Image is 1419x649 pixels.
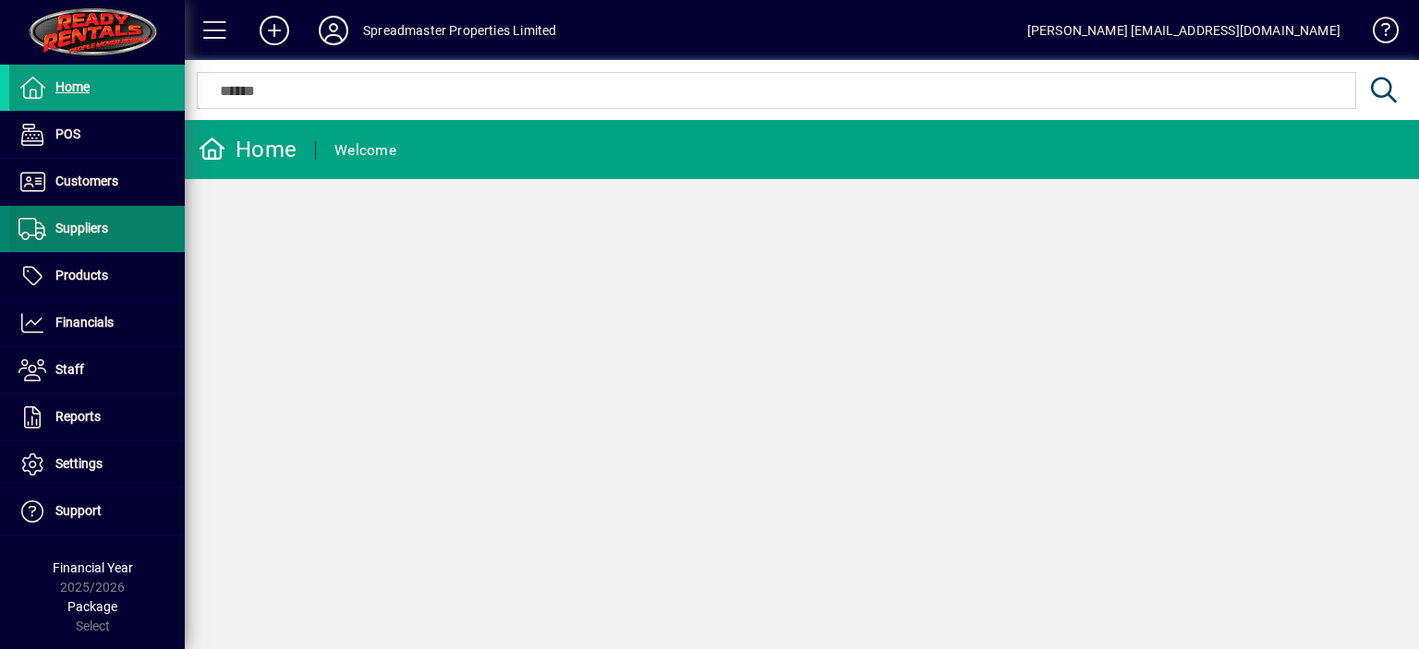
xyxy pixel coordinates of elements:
[9,488,185,535] a: Support
[304,14,363,47] button: Profile
[363,16,556,45] div: Spreadmaster Properties Limited
[1027,16,1340,45] div: [PERSON_NAME] [EMAIL_ADDRESS][DOMAIN_NAME]
[53,560,133,575] span: Financial Year
[67,599,117,614] span: Package
[9,112,185,158] a: POS
[9,159,185,205] a: Customers
[55,315,114,330] span: Financials
[9,300,185,346] a: Financials
[199,135,297,164] div: Home
[334,136,396,165] div: Welcome
[245,14,304,47] button: Add
[1359,4,1396,64] a: Knowledge Base
[55,126,80,141] span: POS
[55,456,103,471] span: Settings
[55,362,84,377] span: Staff
[55,79,90,94] span: Home
[9,253,185,299] a: Products
[55,221,108,235] span: Suppliers
[9,394,185,440] a: Reports
[55,174,118,188] span: Customers
[55,268,108,282] span: Products
[9,347,185,393] a: Staff
[55,409,101,424] span: Reports
[55,503,102,518] span: Support
[9,206,185,252] a: Suppliers
[9,441,185,487] a: Settings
